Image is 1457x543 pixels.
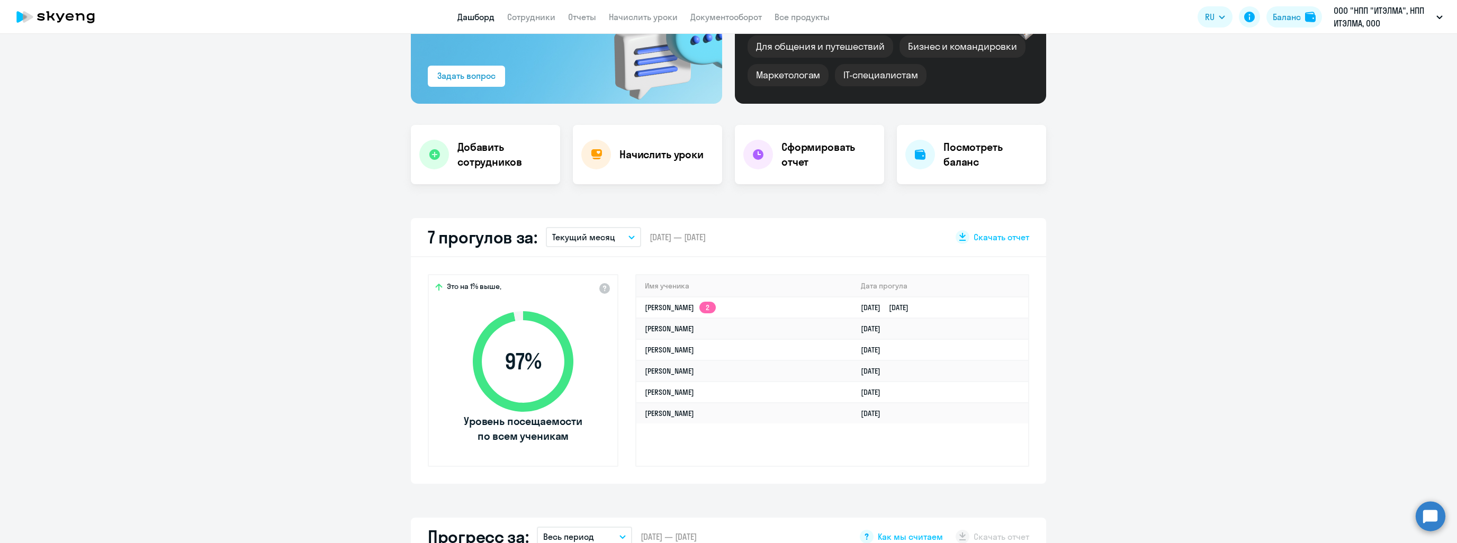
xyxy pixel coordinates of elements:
[835,64,926,86] div: IT-специалистам
[861,345,889,355] a: [DATE]
[861,409,889,418] a: [DATE]
[641,531,697,542] span: [DATE] — [DATE]
[748,64,829,86] div: Маркетологам
[1305,12,1316,22] img: balance
[861,324,889,333] a: [DATE]
[861,303,917,312] a: [DATE][DATE]
[462,414,584,444] span: Уровень посещаемости по всем ученикам
[546,227,641,247] button: Текущий месяц
[462,349,584,374] span: 97 %
[636,275,852,297] th: Имя ученика
[861,366,889,376] a: [DATE]
[1273,11,1301,23] div: Баланс
[748,35,893,58] div: Для общения и путешествий
[645,387,694,397] a: [PERSON_NAME]
[428,227,537,248] h2: 7 прогулов за:
[619,147,704,162] h4: Начислить уроки
[943,140,1038,169] h4: Посмотреть баланс
[861,387,889,397] a: [DATE]
[974,231,1029,243] span: Скачать отчет
[650,231,706,243] span: [DATE] — [DATE]
[645,303,716,312] a: [PERSON_NAME]2
[878,531,943,542] span: Как мы считаем
[543,530,594,543] p: Весь период
[645,345,694,355] a: [PERSON_NAME]
[457,140,552,169] h4: Добавить сотрудников
[507,12,555,22] a: Сотрудники
[552,231,615,243] p: Текущий месяц
[1266,6,1322,28] button: Балансbalance
[852,275,1028,297] th: Дата прогула
[1198,6,1233,28] button: RU
[645,409,694,418] a: [PERSON_NAME]
[781,140,876,169] h4: Сформировать отчет
[1334,4,1432,30] p: ООО "НПП "ИТЭЛМА", НПП ИТЭЛМА, ООО
[1205,11,1215,23] span: RU
[568,12,596,22] a: Отчеты
[1328,4,1448,30] button: ООО "НПП "ИТЭЛМА", НПП ИТЭЛМА, ООО
[699,302,716,313] app-skyeng-badge: 2
[690,12,762,22] a: Документооборот
[609,12,678,22] a: Начислить уроки
[645,366,694,376] a: [PERSON_NAME]
[437,69,496,82] div: Задать вопрос
[457,12,494,22] a: Дашборд
[900,35,1026,58] div: Бизнес и командировки
[775,12,830,22] a: Все продукты
[447,282,501,294] span: Это на 1% выше,
[428,66,505,87] button: Задать вопрос
[645,324,694,333] a: [PERSON_NAME]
